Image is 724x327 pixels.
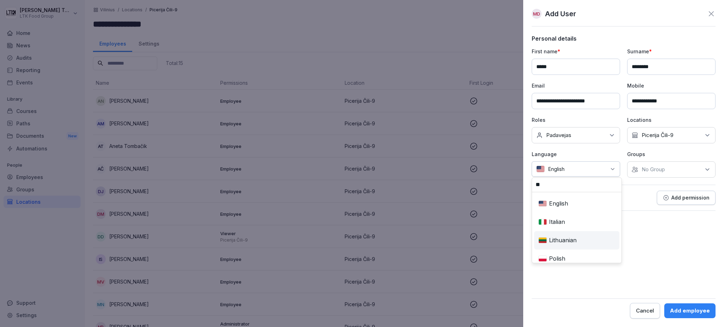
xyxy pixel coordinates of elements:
[670,307,710,315] div: Add employee
[627,150,716,158] p: Groups
[545,8,576,19] p: Add User
[627,82,716,89] p: Mobile
[642,132,673,139] p: Picerija Čili-9
[538,219,547,225] img: it.svg
[538,255,547,262] img: pl.svg
[536,214,618,230] div: Italian
[532,35,716,42] p: Personal details
[532,116,620,124] p: Roles
[546,132,571,139] p: Padavejas
[671,195,710,201] p: Add permission
[532,150,620,158] p: Language
[532,161,620,177] div: English
[636,307,654,315] div: Cancel
[664,303,716,318] button: Add employee
[627,116,716,124] p: Locations
[532,9,542,19] div: MD
[630,303,660,319] button: Cancel
[657,191,716,205] button: Add permission
[536,166,545,172] img: us.svg
[536,232,618,248] div: Lithuanian
[536,196,618,211] div: English
[536,251,618,266] div: Polish
[538,237,547,244] img: lt.svg
[532,82,620,89] p: Email
[532,48,620,55] p: First name
[642,166,665,173] p: No Group
[538,200,547,207] img: us.svg
[627,48,716,55] p: Surname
